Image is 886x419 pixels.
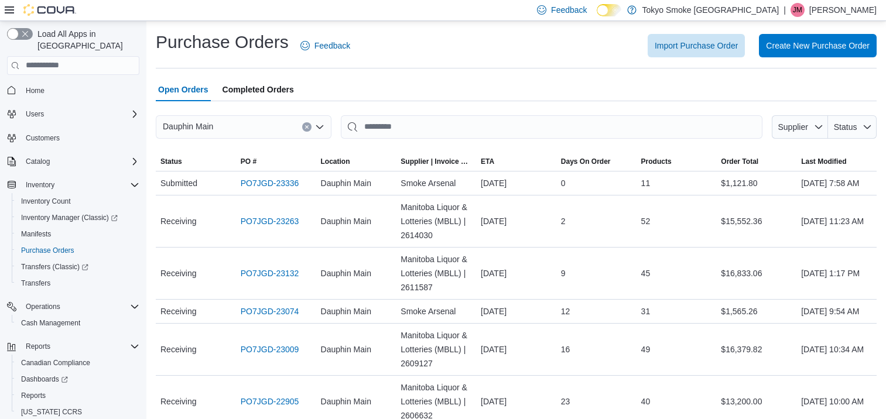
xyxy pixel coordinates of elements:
[637,152,717,171] button: Products
[16,227,139,241] span: Manifests
[16,405,139,419] span: Washington CCRS
[561,304,570,318] span: 12
[21,197,71,206] span: Inventory Count
[16,260,139,274] span: Transfers (Classic)
[561,342,570,356] span: 16
[241,394,299,408] a: PO7JGD-22905
[21,391,46,400] span: Reports
[809,3,877,17] p: [PERSON_NAME]
[481,157,494,166] span: ETA
[641,342,651,356] span: 49
[396,195,476,247] div: Manitoba Liquor & Lotteries (MBLL) | 2614030
[641,266,651,280] span: 45
[16,389,50,403] a: Reports
[21,339,139,353] span: Reports
[12,259,144,275] a: Transfers (Classic)
[476,171,556,195] div: [DATE]
[16,372,73,386] a: Dashboards
[796,171,877,195] div: [DATE] 7:58 AM
[321,342,371,356] span: Dauphin Main
[321,214,371,228] span: Dauphin Main
[21,300,139,314] span: Operations
[223,78,294,101] span: Completed Orders
[476,338,556,361] div: [DATE]
[2,338,144,355] button: Reports
[21,84,49,98] a: Home
[315,122,324,132] button: Open list of options
[401,157,471,166] span: Supplier | Invoice Number
[476,262,556,285] div: [DATE]
[2,177,144,193] button: Inventory
[791,3,805,17] div: Jordan McKay
[641,394,651,408] span: 40
[21,262,88,272] span: Transfers (Classic)
[160,342,196,356] span: Receiving
[16,276,139,290] span: Transfers
[156,152,236,171] button: Status
[597,4,621,16] input: Dark Mode
[21,131,64,145] a: Customers
[2,82,144,99] button: Home
[16,260,93,274] a: Transfers (Classic)
[796,338,877,361] div: [DATE] 10:34 AM
[561,214,566,228] span: 2
[26,302,60,311] span: Operations
[16,243,139,257] span: Purchase Orders
[2,129,144,146] button: Customers
[396,248,476,299] div: Manitoba Liquor & Lotteries (MBLL) | 2611587
[26,109,44,119] span: Users
[16,405,87,419] a: [US_STATE] CCRS
[296,34,355,57] a: Feedback
[21,339,55,353] button: Reports
[321,266,371,280] span: Dauphin Main
[796,390,877,413] div: [DATE] 10:00 AM
[721,157,758,166] span: Order Total
[21,246,74,255] span: Purchase Orders
[21,300,65,314] button: Operations
[21,229,51,239] span: Manifests
[321,304,371,318] span: Dauphin Main
[156,30,289,54] h1: Purchase Orders
[716,152,796,171] button: Order Total
[21,154,54,169] button: Catalog
[396,300,476,323] div: Smoke Arsenal
[21,154,139,169] span: Catalog
[21,358,90,368] span: Canadian Compliance
[561,394,570,408] span: 23
[801,157,846,166] span: Last Modified
[21,178,59,192] button: Inventory
[561,176,566,190] span: 0
[12,275,144,291] button: Transfers
[26,180,54,190] span: Inventory
[16,372,139,386] span: Dashboards
[160,394,196,408] span: Receiving
[21,178,139,192] span: Inventory
[16,356,139,370] span: Canadian Compliance
[784,3,786,17] p: |
[241,176,299,190] a: PO7JGD-23336
[716,262,796,285] div: $16,833.06
[321,176,371,190] span: Dauphin Main
[12,387,144,404] button: Reports
[16,356,95,370] a: Canadian Compliance
[12,209,144,226] a: Inventory Manager (Classic)
[21,279,50,288] span: Transfers
[476,209,556,233] div: [DATE]
[12,371,144,387] a: Dashboards
[241,157,256,166] span: PO #
[396,324,476,375] div: Manitoba Liquor & Lotteries (MBLL) | 2609127
[641,157,672,166] span: Products
[12,315,144,331] button: Cash Management
[12,226,144,242] button: Manifests
[396,171,476,195] div: Smoke Arsenal
[160,176,197,190] span: Submitted
[796,300,877,323] div: [DATE] 9:54 AM
[26,342,50,351] span: Reports
[641,304,651,318] span: 31
[716,390,796,413] div: $13,200.00
[21,375,68,384] span: Dashboards
[16,316,85,330] a: Cash Management
[321,157,350,166] div: Location
[314,40,350,51] span: Feedback
[556,152,637,171] button: Days On Order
